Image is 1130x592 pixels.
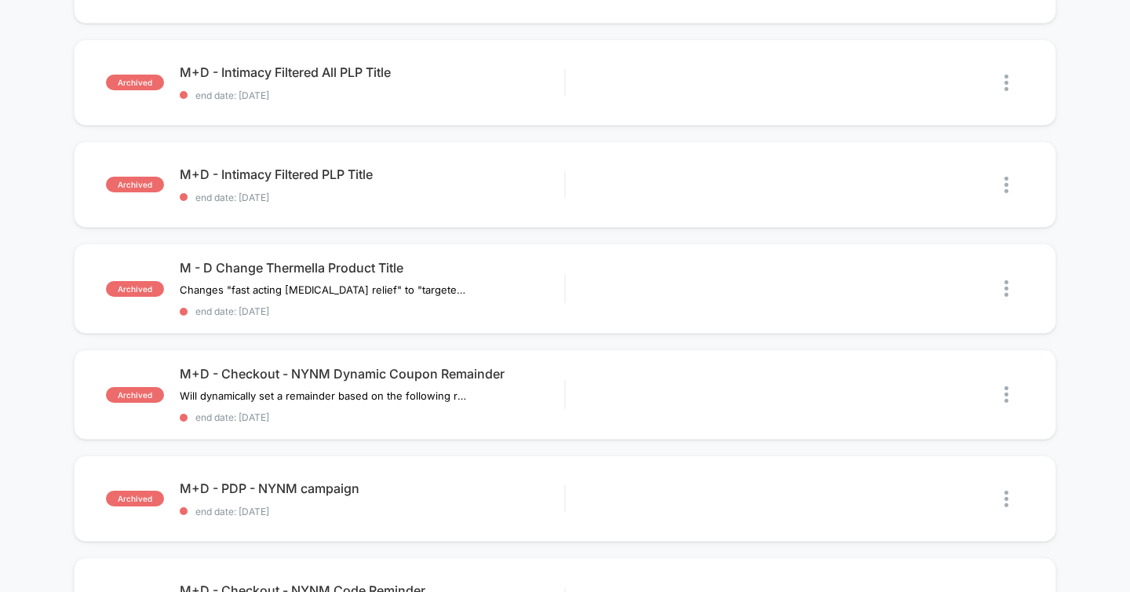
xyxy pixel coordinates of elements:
[1004,386,1008,403] img: close
[180,366,565,382] span: M+D - Checkout - NYNM Dynamic Coupon Remainder
[1004,491,1008,507] img: close
[1004,280,1008,297] img: close
[180,305,565,317] span: end date: [DATE]
[180,260,565,276] span: M - D Change Thermella Product Title
[180,166,565,182] span: M+D - Intimacy Filtered PLP Title
[106,177,164,192] span: archived
[1004,177,1008,193] img: close
[180,506,565,517] span: end date: [DATE]
[180,389,471,402] span: Will dynamically set a remainder based on the following rules:Has 1 month subscription item => "U...
[106,387,164,403] span: archived
[180,192,565,203] span: end date: [DATE]
[180,283,471,296] span: Changes "fast acting [MEDICAL_DATA] relief" to "targeted [MEDICAL_DATA] relief"
[180,411,565,423] span: end date: [DATE]
[180,90,565,101] span: end date: [DATE]
[106,75,164,90] span: archived
[106,281,164,297] span: archived
[180,64,565,80] span: M+D - Intimacy Filtered All PLP Title
[1004,75,1008,91] img: close
[180,481,565,496] span: M+D - PDP - NYNM campaign
[106,491,164,506] span: archived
